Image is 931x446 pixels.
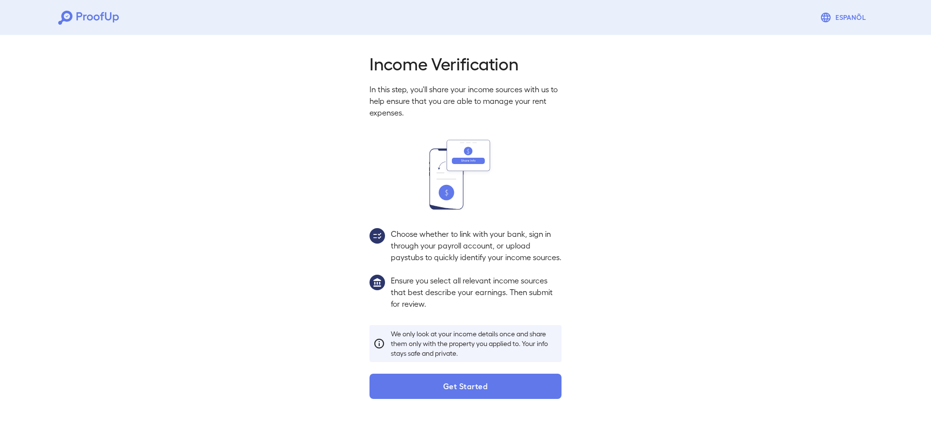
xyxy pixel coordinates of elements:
[391,275,562,310] p: Ensure you select all relevant income sources that best describe your earnings. Then submit for r...
[369,52,562,74] h2: Income Verification
[816,8,873,27] button: Espanõl
[391,228,562,263] p: Choose whether to link with your bank, sign in through your payroll account, or upload paystubs t...
[369,228,385,244] img: group2.svg
[369,275,385,290] img: group1.svg
[369,83,562,118] p: In this step, you'll share your income sources with us to help ensure that you are able to manage...
[369,374,562,399] button: Get Started
[429,140,502,210] img: transfer_money.svg
[391,329,558,358] p: We only look at your income details once and share them only with the property you applied to. Yo...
